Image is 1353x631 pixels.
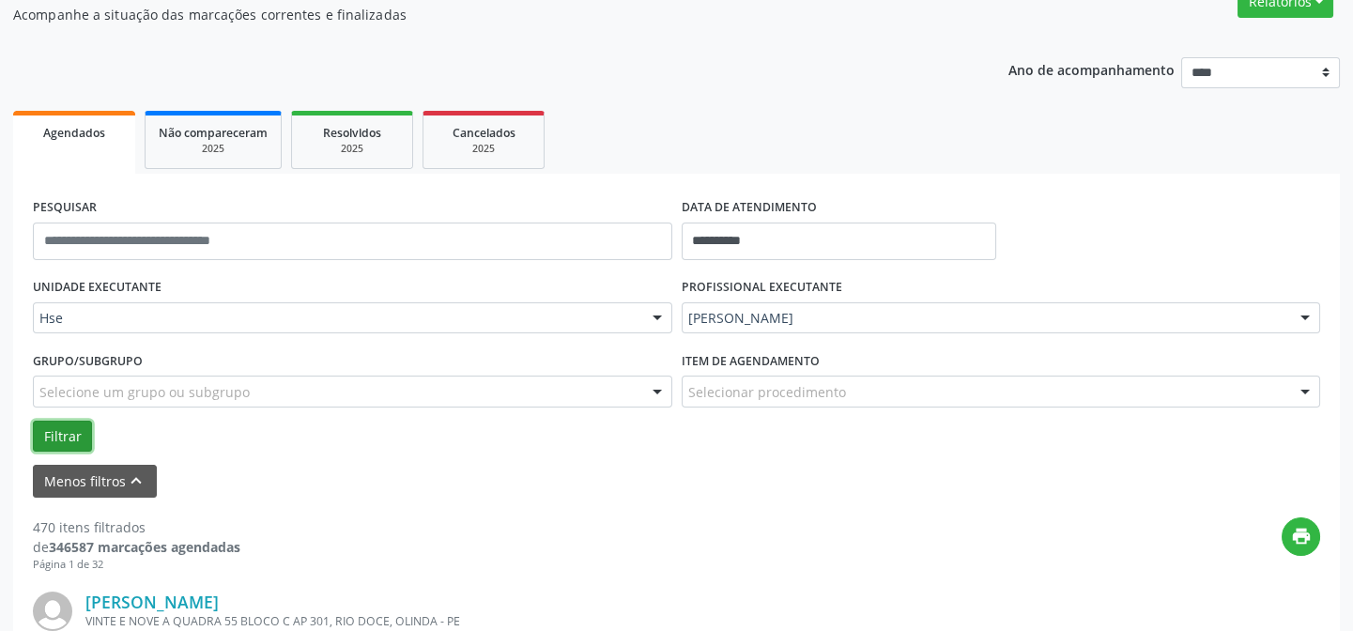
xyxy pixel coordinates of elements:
[1291,526,1312,546] i: print
[323,125,381,141] span: Resolvidos
[39,309,634,328] span: Hse
[43,125,105,141] span: Agendados
[1282,517,1320,556] button: print
[682,273,842,302] label: PROFISSIONAL EXECUTANTE
[33,193,97,223] label: PESQUISAR
[682,346,820,376] label: Item de agendamento
[85,613,1038,629] div: VINTE E NOVE A QUADRA 55 BLOCO C AP 301, RIO DOCE, OLINDA - PE
[437,142,530,156] div: 2025
[33,592,72,631] img: img
[85,592,219,612] a: [PERSON_NAME]
[33,557,240,573] div: Página 1 de 32
[688,309,1283,328] span: [PERSON_NAME]
[39,382,250,402] span: Selecione um grupo ou subgrupo
[13,5,942,24] p: Acompanhe a situação das marcações correntes e finalizadas
[33,346,143,376] label: Grupo/Subgrupo
[33,421,92,453] button: Filtrar
[453,125,515,141] span: Cancelados
[688,382,846,402] span: Selecionar procedimento
[1008,57,1175,81] p: Ano de acompanhamento
[33,517,240,537] div: 470 itens filtrados
[159,125,268,141] span: Não compareceram
[159,142,268,156] div: 2025
[33,537,240,557] div: de
[305,142,399,156] div: 2025
[33,273,161,302] label: UNIDADE EXECUTANTE
[49,538,240,556] strong: 346587 marcações agendadas
[33,465,157,498] button: Menos filtroskeyboard_arrow_up
[682,193,817,223] label: DATA DE ATENDIMENTO
[126,470,146,491] i: keyboard_arrow_up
